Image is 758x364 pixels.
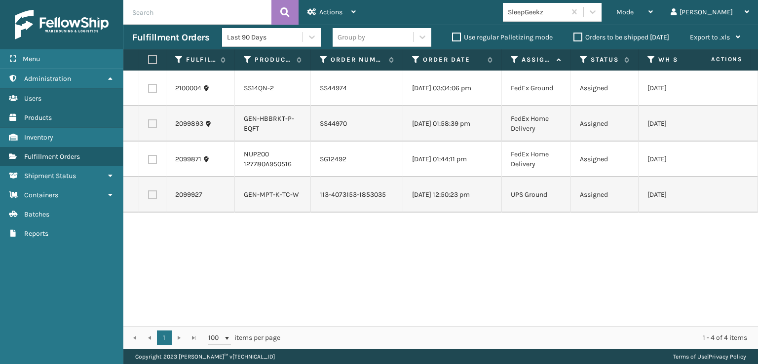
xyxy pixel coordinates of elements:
td: [DATE] 01:44:11 pm [403,142,502,177]
label: WH Ship By Date [658,55,718,64]
label: Order Date [423,55,483,64]
td: Assigned [571,71,639,106]
td: SS44970 [311,106,403,142]
td: [DATE] [639,142,737,177]
span: Batches [24,210,49,218]
td: Assigned [571,106,639,142]
td: Assigned [571,177,639,213]
span: Containers [24,191,58,199]
div: Last 90 Days [227,32,303,42]
label: Order Number [331,55,384,64]
td: [DATE] [639,71,737,106]
span: Users [24,94,41,103]
td: [DATE] 03:04:06 pm [403,71,502,106]
a: 2099871 [175,154,201,164]
img: logo [15,10,109,39]
label: Fulfillment Order Id [186,55,216,64]
a: Terms of Use [673,353,707,360]
div: SleepGeekz [508,7,567,17]
a: GEN-HBBRKT-P-EQFT [244,114,294,133]
a: 1 [157,330,172,345]
a: Privacy Policy [709,353,746,360]
a: 2099893 [175,119,203,129]
td: [DATE] [639,177,737,213]
span: Shipment Status [24,172,76,180]
td: [DATE] [639,106,737,142]
span: Actions [680,51,749,68]
label: Status [591,55,619,64]
td: UPS Ground [502,177,571,213]
label: Assigned Carrier Service [522,55,552,64]
span: Reports [24,229,48,238]
td: FedEx Ground [502,71,571,106]
span: items per page [208,330,280,345]
span: Menu [23,55,40,63]
td: SS44974 [311,71,403,106]
td: FedEx Home Delivery [502,142,571,177]
label: Orders to be shipped [DATE] [573,33,669,41]
td: [DATE] 12:50:23 pm [403,177,502,213]
a: 2099927 [175,190,202,200]
span: Products [24,113,52,122]
td: FedEx Home Delivery [502,106,571,142]
span: 100 [208,333,223,343]
span: Inventory [24,133,53,142]
span: Mode [616,8,634,16]
span: Fulfillment Orders [24,152,80,161]
a: SS14QN-2 [244,84,274,92]
a: NUP200 127780A950516 [244,150,292,168]
span: Actions [319,8,342,16]
p: Copyright 2023 [PERSON_NAME]™ v [TECHNICAL_ID] [135,349,275,364]
label: Product SKU [255,55,292,64]
td: SG12492 [311,142,403,177]
div: Group by [338,32,365,42]
div: 1 - 4 of 4 items [294,333,747,343]
a: 2100004 [175,83,201,93]
span: Administration [24,74,71,83]
label: Use regular Palletizing mode [452,33,553,41]
td: Assigned [571,142,639,177]
td: 113-4073153-1853035 [311,177,403,213]
a: GEN-MPT-K-TC-W [244,190,299,199]
td: [DATE] 01:58:39 pm [403,106,502,142]
h3: Fulfillment Orders [132,32,209,43]
div: | [673,349,746,364]
span: Export to .xls [690,33,730,41]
